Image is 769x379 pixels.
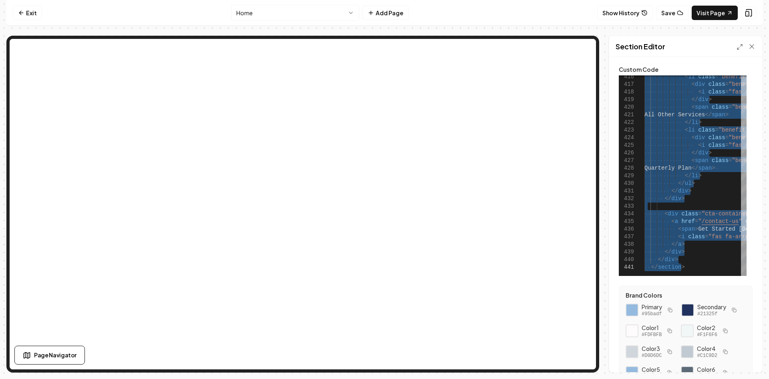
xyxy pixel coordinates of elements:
[671,241,678,247] span: </
[619,157,634,164] div: 427
[668,211,678,217] span: div
[685,119,692,126] span: </
[725,81,729,87] span: =
[619,263,634,271] div: 441
[709,89,725,95] span: class
[619,195,634,203] div: 432
[692,150,699,156] span: </
[642,345,662,353] span: Color 3
[678,233,681,240] span: <
[642,353,662,359] span: #D0D6DC
[681,241,684,247] span: >
[709,150,712,156] span: >
[702,89,705,95] span: i
[725,111,729,118] span: >
[658,256,665,263] span: </
[695,104,709,110] span: span
[688,188,691,194] span: >
[688,233,705,240] span: class
[681,195,684,202] span: >
[697,324,717,332] span: Color 2
[626,366,638,379] div: Click to copy #95BADF
[712,157,729,164] span: class
[675,256,678,263] span: >
[681,345,694,358] div: Click to copy #C1C9D2
[695,157,709,164] span: span
[597,6,653,20] button: Show History
[619,225,634,233] div: 436
[681,233,684,240] span: i
[362,6,409,20] button: Add Page
[695,81,705,87] span: div
[642,311,662,317] span: #95badf
[656,6,688,20] button: Save
[678,180,685,186] span: </
[702,218,739,225] span: /contact-us
[681,304,694,316] div: Click to copy secondary color
[619,149,634,157] div: 426
[697,353,717,359] span: #C1C9D2
[626,304,638,316] div: Click to copy primary color
[671,249,681,255] span: div
[695,226,698,232] span: >
[34,351,76,359] span: Page Navigator
[13,6,42,20] a: Exit
[681,218,695,225] span: href
[692,96,699,103] span: </
[702,142,705,148] span: i
[642,324,662,332] span: Color 1
[692,104,695,110] span: <
[619,81,634,88] div: 417
[664,195,671,202] span: </
[712,111,725,118] span: span
[688,127,695,133] span: li
[709,96,712,103] span: >
[697,303,726,311] span: Secondary
[698,127,715,133] span: class
[619,187,634,195] div: 431
[697,345,717,353] span: Color 4
[642,365,662,373] span: Color 5
[664,249,671,255] span: </
[644,111,705,118] span: All Other Services
[739,218,742,225] span: "
[619,172,634,180] div: 429
[692,81,695,87] span: <
[681,249,684,255] span: >
[626,345,638,358] div: Click to copy #D0D6DC
[698,165,712,171] span: span
[616,41,665,52] h2: Section Editor
[685,172,692,179] span: </
[705,233,708,240] span: =
[678,226,681,232] span: <
[619,96,634,103] div: 419
[692,172,699,179] span: li
[619,142,634,149] div: 425
[698,172,701,179] span: >
[698,218,701,225] span: "
[644,165,692,171] span: Quarterly Plan
[675,218,678,225] span: a
[725,134,729,141] span: =
[715,127,718,133] span: =
[709,134,725,141] span: class
[626,324,638,337] div: Click to copy #FDFBFB
[619,180,634,187] div: 430
[697,365,717,373] span: Color 6
[698,89,701,95] span: <
[709,81,725,87] span: class
[692,157,695,164] span: <
[698,142,701,148] span: <
[712,165,715,171] span: >
[698,119,701,126] span: >
[695,218,698,225] span: =
[664,256,674,263] span: div
[685,180,692,186] span: ul
[705,111,712,118] span: </
[698,226,759,232] span: Get Started [DATE]
[725,89,729,95] span: =
[626,292,746,298] label: Brand Colors
[619,203,634,210] div: 433
[681,264,684,270] span: >
[698,96,708,103] span: div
